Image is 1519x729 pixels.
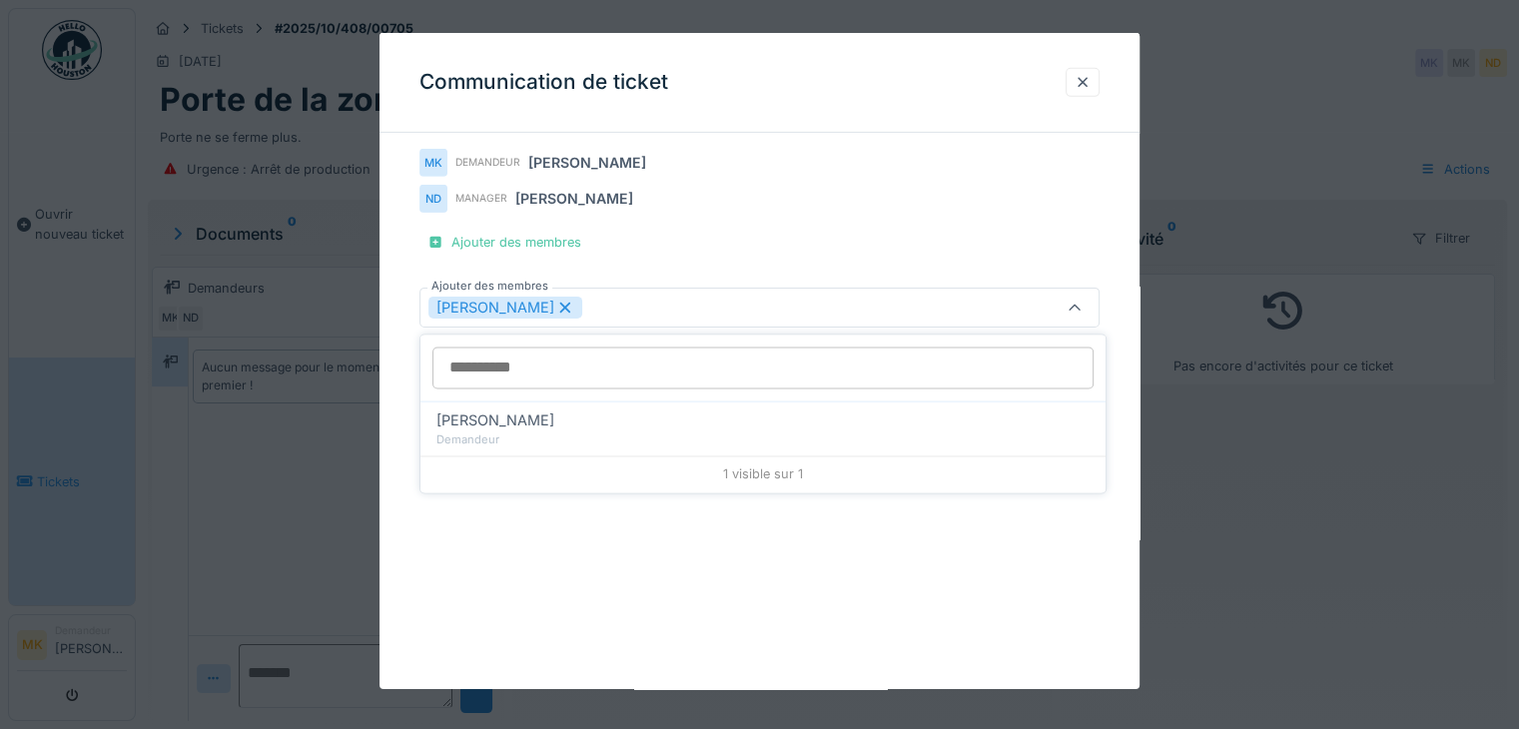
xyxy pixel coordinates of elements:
[419,185,447,213] div: ND
[420,456,1106,492] div: 1 visible sur 1
[419,70,668,95] h3: Communication de ticket
[419,229,589,256] div: Ajouter des membres
[455,191,507,206] div: Manager
[528,152,646,173] div: [PERSON_NAME]
[515,188,633,209] div: [PERSON_NAME]
[436,431,1090,448] div: Demandeur
[428,297,582,319] div: [PERSON_NAME]
[427,278,552,295] label: Ajouter des membres
[436,409,554,431] span: [PERSON_NAME]
[455,155,520,170] div: Demandeur
[419,149,447,177] div: MK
